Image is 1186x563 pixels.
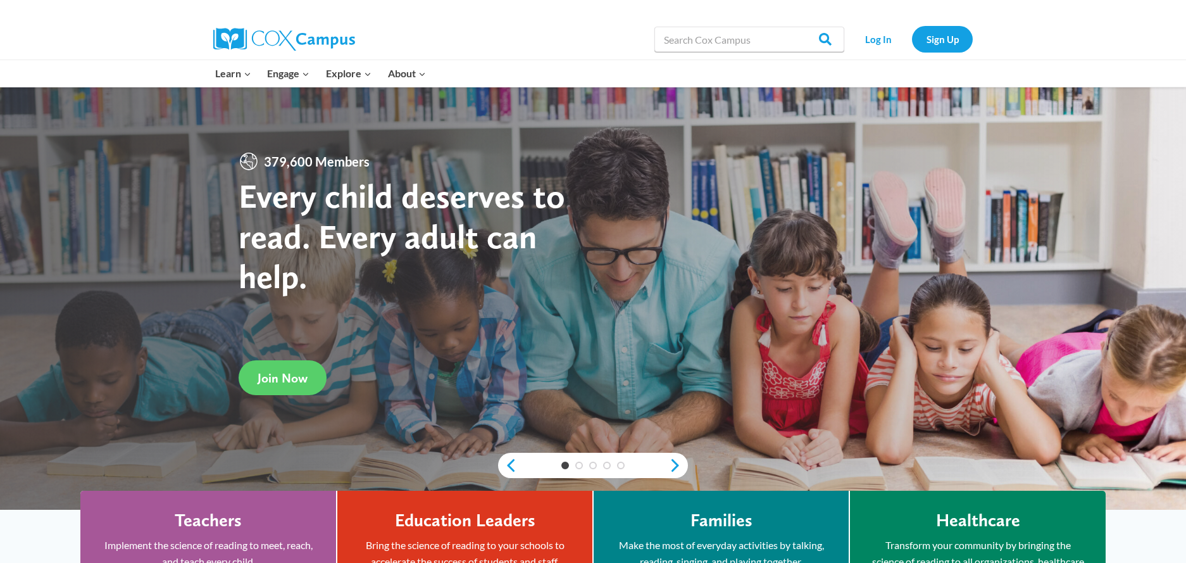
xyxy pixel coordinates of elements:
[239,360,327,395] a: Join Now
[936,510,1020,531] h4: Healthcare
[617,462,625,469] a: 5
[589,462,597,469] a: 3
[215,65,251,82] span: Learn
[851,26,906,52] a: Log In
[395,510,535,531] h4: Education Leaders
[213,28,355,51] img: Cox Campus
[498,458,517,473] a: previous
[561,462,569,469] a: 1
[239,175,565,296] strong: Every child deserves to read. Every adult can help.
[267,65,309,82] span: Engage
[851,26,973,52] nav: Secondary Navigation
[326,65,371,82] span: Explore
[603,462,611,469] a: 4
[175,510,242,531] h4: Teachers
[912,26,973,52] a: Sign Up
[669,458,688,473] a: next
[259,151,375,172] span: 379,600 Members
[690,510,752,531] h4: Families
[388,65,426,82] span: About
[258,370,308,386] span: Join Now
[207,60,434,87] nav: Primary Navigation
[498,453,688,478] div: content slider buttons
[575,462,583,469] a: 2
[654,27,844,52] input: Search Cox Campus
